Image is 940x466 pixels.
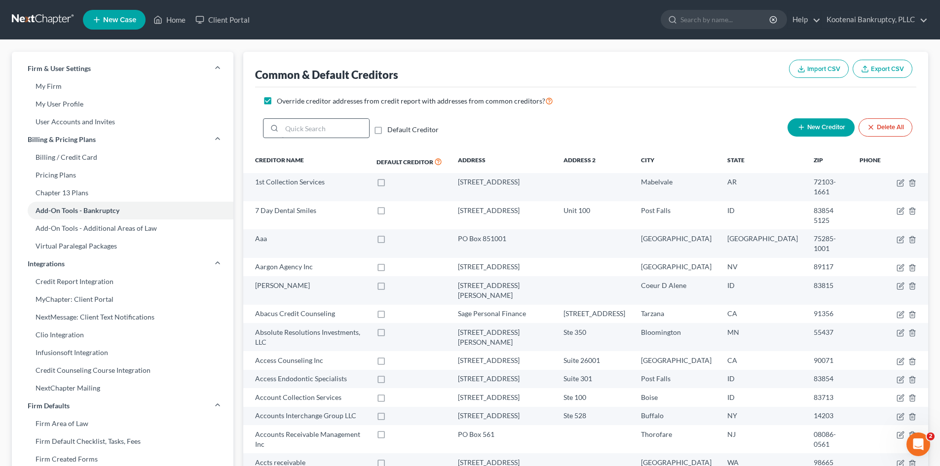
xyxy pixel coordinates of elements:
[564,374,625,384] div: Suite 301
[255,393,360,402] div: Account Collection Services
[564,411,625,421] div: Ste 528
[641,393,712,402] div: Boise
[814,177,844,197] div: 72103-1661
[458,327,548,347] div: [STREET_ADDRESS][PERSON_NAME]
[727,327,798,337] div: MN
[788,118,855,137] button: New Creditor
[814,234,844,253] div: 75285-1001
[814,393,844,402] div: 83713
[458,156,486,164] span: Address
[458,262,548,272] div: [STREET_ADDRESS]
[255,262,360,272] div: Aargon Agency Inc
[12,273,233,290] a: Credit Report Integration
[641,206,712,215] div: Post Falls
[28,401,70,411] span: Firm Defaults
[255,68,398,82] div: Common & Default Creditors
[641,177,712,187] div: Mabelvale
[255,177,360,187] div: 1st Collection Services
[727,374,798,384] div: ID
[727,309,798,319] div: CA
[814,206,844,225] div: 83854 5125
[814,327,844,337] div: 55437
[897,358,904,365] button: firmCaseType.title
[458,234,548,244] div: PO Box 851001
[149,11,190,29] a: Home
[12,202,233,219] a: Add-On Tools - Bankruptcy
[727,393,798,402] div: ID
[255,411,360,421] div: Accounts Interchange Group LLC
[458,309,548,319] div: Sage Personal Finance
[12,148,233,166] a: Billing / Credit Card
[458,206,548,215] div: [STREET_ADDRESS]
[12,432,233,450] a: Firm Default Checklist, Tasks, Fees
[641,262,712,272] div: [GEOGRAPHIC_DATA]
[28,259,65,269] span: Integrations
[814,281,844,290] div: 83815
[376,158,433,166] span: Default Creditor
[12,379,233,397] a: NextChapter Mailing
[255,327,360,347] div: Absolute Resolutions Investments, LLC
[727,234,798,244] div: [GEOGRAPHIC_DATA]
[727,411,798,421] div: NY
[190,11,255,29] a: Client Portal
[12,131,233,148] a: Billing & Pricing Plans
[727,281,798,290] div: ID
[727,177,798,187] div: AR
[727,206,798,215] div: ID
[458,393,548,402] div: [STREET_ADDRESS]
[12,166,233,184] a: Pricing Plans
[12,255,233,273] a: Integrations
[814,262,844,272] div: 89117
[255,356,360,365] div: Access Counseling Inc
[814,430,844,449] div: 08086-0561
[897,179,904,187] button: firmCaseType.title
[641,374,712,384] div: Post Falls
[12,219,233,237] a: Add-On Tools - Additional Areas of Law
[458,356,548,365] div: [STREET_ADDRESS]
[814,374,844,384] div: 83854
[12,308,233,326] a: NextMessage: Client Text Notifications
[12,184,233,202] a: Chapter 13 Plans
[12,344,233,361] a: Infusionsoft Integration
[897,264,904,272] button: firmCaseType.title
[859,118,912,137] button: Delete All
[727,156,745,164] span: State
[641,430,712,439] div: Thorofare
[814,309,844,319] div: 91356
[814,156,823,164] span: Zip
[564,206,625,215] div: Unit 100
[897,431,904,439] button: firmCaseType.title
[103,16,136,24] span: New Case
[822,11,928,29] a: Kootenai Bankruptcy, PLLC
[564,356,625,365] div: Suite 26001
[12,95,233,113] a: My User Profile
[12,60,233,77] a: Firm & User Settings
[458,177,548,187] div: [STREET_ADDRESS]
[641,356,712,365] div: [GEOGRAPHIC_DATA]
[641,411,712,421] div: Buffalo
[458,430,548,439] div: PO Box 561
[458,374,548,384] div: [STREET_ADDRESS]
[897,376,904,384] button: firmCaseType.title
[853,60,912,78] button: Export CSV
[12,113,233,131] a: User Accounts and Invites
[727,356,798,365] div: CA
[12,361,233,379] a: Credit Counseling Course Integration
[255,374,360,384] div: Access Endodontic Specialists
[788,11,821,29] a: Help
[12,415,233,432] a: Firm Area of Law
[12,326,233,344] a: Clio Integration
[458,411,548,421] div: [STREET_ADDRESS]
[387,125,439,135] label: Default Creditor
[564,327,625,337] div: Ste 350
[927,432,935,440] span: 2
[28,64,91,73] span: Firm & User Settings
[807,65,840,73] span: Import CSV
[877,124,904,132] span: Delete All
[727,262,798,272] div: NV
[641,281,712,290] div: Coeur D Alene
[897,207,904,215] button: firmCaseType.title
[564,309,625,319] div: [STREET_ADDRESS]
[255,206,360,215] div: 7 Day Dental Smiles
[641,156,654,164] span: City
